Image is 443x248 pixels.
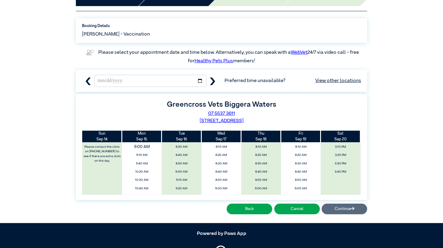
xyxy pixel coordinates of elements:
span: 8:40 AM [203,168,239,175]
th: Sep 19 [281,131,321,142]
span: 9:00 AM [203,185,239,192]
span: 8:40 AM [163,152,200,159]
span: 9:30 AM [163,193,200,200]
span: 9:00 AM [282,185,319,192]
span: 9:10 AM [124,152,160,159]
span: 8:10 AM [243,143,279,150]
th: Sep 20 [321,131,360,142]
th: Sep 14 [82,131,122,142]
a: View other locations [315,77,361,84]
span: 9:10 AM [282,193,319,200]
span: 3:10 PM [322,143,359,150]
img: vet [84,48,96,57]
span: 8:50 AM [203,177,239,184]
span: 10:40 AM [124,185,160,192]
span: 9:10 AM [203,193,239,200]
span: 9:00 AM [118,143,166,152]
span: 9:20 AM [163,185,200,192]
span: 8:10 AM [203,143,239,150]
span: 8:20 AM [282,152,319,159]
span: 3:30 PM [322,160,359,167]
th: Sep 17 [201,131,241,142]
span: 9:10 AM [243,193,279,200]
span: 9:40 AM [124,160,160,167]
a: WebVet [291,50,307,55]
button: Cancel [274,204,320,214]
label: Please select your appointment date and time below. Alternatively, you can speak with a 24/7 via ... [98,50,360,64]
span: 9:00 AM [163,168,200,175]
label: Please contact the clinic on [PHONE_NUMBER] to see if there are extra slots on this day [83,143,122,164]
span: 8:50 AM [163,160,200,167]
label: Booking Details [82,23,361,29]
span: 8:30 AM [243,160,279,167]
span: Preferred time unavailable? [225,77,361,84]
span: 8:30 AM [282,160,319,167]
span: 10:30 AM [124,177,160,184]
th: Sep 15 [122,131,162,142]
span: 3:20 PM [322,152,359,159]
span: 8:40 AM [243,168,279,175]
span: 8:10 AM [282,143,319,150]
span: 3:40 PM [322,168,359,175]
button: Back [227,204,272,214]
span: 9:10 AM [163,177,200,184]
span: 9:00 AM [243,185,279,192]
span: 11:30 AM [124,193,160,200]
span: 8:50 AM [243,177,279,184]
label: Greencross Vets Biggera Waters [167,101,276,108]
span: 8:20 AM [203,152,239,159]
span: 10:20 AM [124,168,160,175]
span: [PERSON_NAME] - Vaccination [82,31,150,38]
th: Sep 16 [162,131,201,142]
span: 8:50 AM [282,177,319,184]
span: 8:20 AM [243,152,279,159]
span: 8:30 AM [203,160,239,167]
a: [STREET_ADDRESS] [200,119,244,123]
span: 8:30 AM [163,143,200,150]
span: 8:40 AM [282,168,319,175]
a: Healthy Pets Plus [194,59,233,64]
th: Sep 18 [241,131,281,142]
a: 07 5537 3611 [208,111,235,116]
h5: Powered by Paws App [76,231,367,237]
